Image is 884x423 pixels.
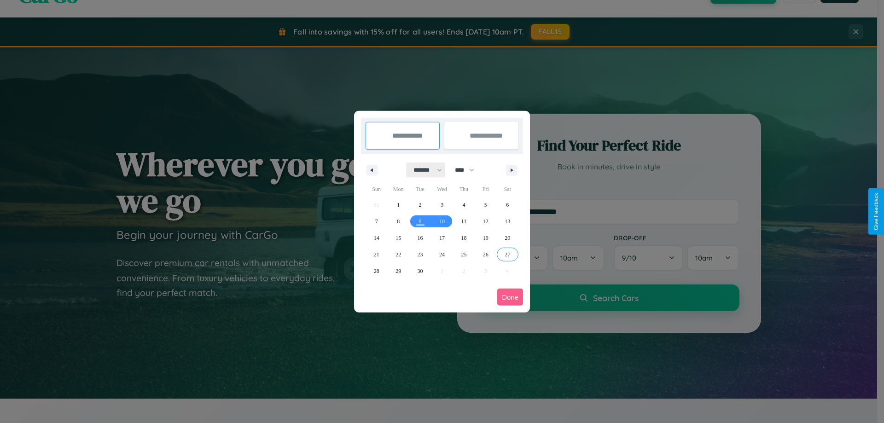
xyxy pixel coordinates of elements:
[462,197,465,213] span: 4
[366,213,387,230] button: 7
[439,246,445,263] span: 24
[497,246,518,263] button: 27
[483,246,489,263] span: 26
[431,230,453,246] button: 17
[475,230,496,246] button: 19
[409,182,431,197] span: Tue
[873,193,879,230] div: Give Feedback
[366,230,387,246] button: 14
[497,213,518,230] button: 13
[453,213,475,230] button: 11
[483,213,489,230] span: 12
[395,230,401,246] span: 15
[453,246,475,263] button: 25
[439,230,445,246] span: 17
[461,213,467,230] span: 11
[409,230,431,246] button: 16
[431,213,453,230] button: 10
[409,197,431,213] button: 2
[374,230,379,246] span: 14
[397,197,400,213] span: 1
[453,230,475,246] button: 18
[395,263,401,279] span: 29
[409,246,431,263] button: 23
[475,246,496,263] button: 26
[366,182,387,197] span: Sun
[419,213,422,230] span: 9
[418,246,423,263] span: 23
[461,246,466,263] span: 25
[374,263,379,279] span: 28
[375,213,378,230] span: 7
[374,246,379,263] span: 21
[387,197,409,213] button: 1
[418,230,423,246] span: 16
[387,263,409,279] button: 29
[441,197,443,213] span: 3
[505,213,510,230] span: 13
[387,213,409,230] button: 8
[461,230,466,246] span: 18
[505,246,510,263] span: 27
[475,213,496,230] button: 12
[506,197,509,213] span: 6
[453,197,475,213] button: 4
[475,182,496,197] span: Fri
[366,246,387,263] button: 21
[505,230,510,246] span: 20
[483,230,489,246] span: 19
[484,197,487,213] span: 5
[387,182,409,197] span: Mon
[439,213,445,230] span: 10
[397,213,400,230] span: 8
[366,263,387,279] button: 28
[395,246,401,263] span: 22
[497,197,518,213] button: 6
[431,182,453,197] span: Wed
[497,230,518,246] button: 20
[453,182,475,197] span: Thu
[418,263,423,279] span: 30
[409,263,431,279] button: 30
[431,197,453,213] button: 3
[431,246,453,263] button: 24
[497,182,518,197] span: Sat
[387,246,409,263] button: 22
[409,213,431,230] button: 9
[497,289,523,306] button: Done
[387,230,409,246] button: 15
[475,197,496,213] button: 5
[419,197,422,213] span: 2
